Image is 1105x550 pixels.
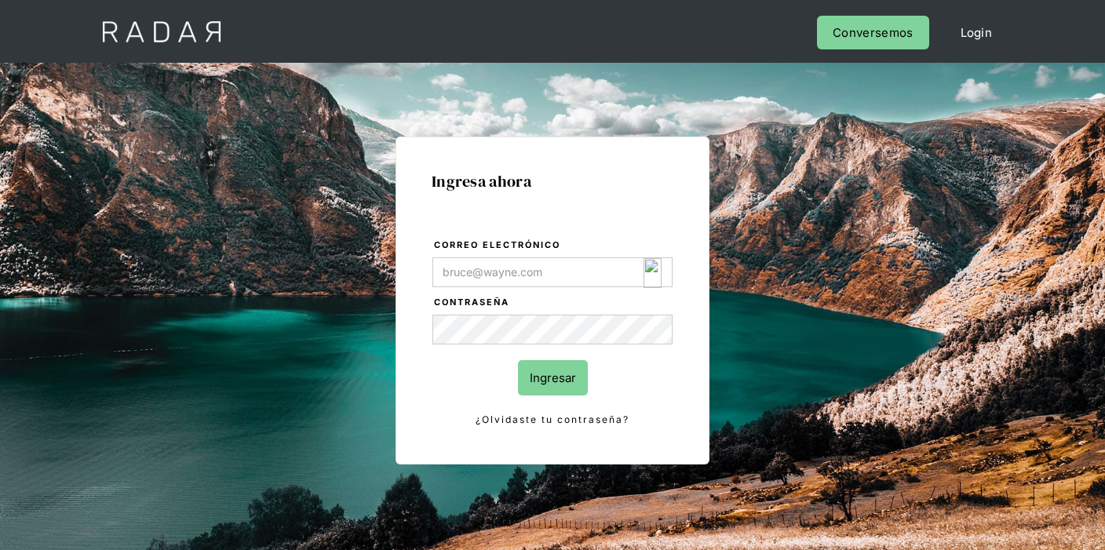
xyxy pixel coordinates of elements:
[434,295,673,311] label: Contraseña
[817,16,928,49] a: Conversemos
[432,411,673,428] a: ¿Olvidaste tu contraseña?
[432,173,673,190] h1: Ingresa ahora
[432,257,673,287] input: bruce@wayne.com
[945,16,1008,49] a: Login
[644,258,662,288] img: icon_180.svg
[434,238,673,253] label: Correo electrónico
[432,237,673,428] form: Login Form
[518,360,588,395] input: Ingresar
